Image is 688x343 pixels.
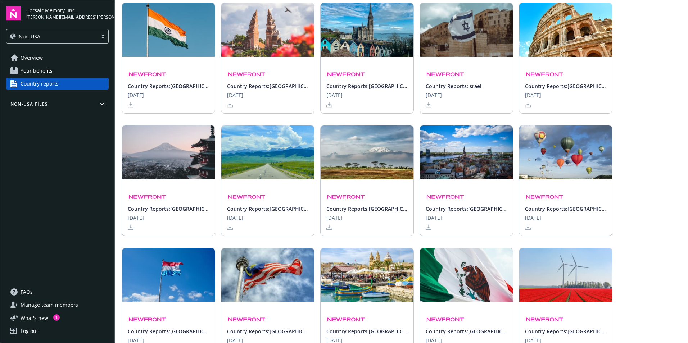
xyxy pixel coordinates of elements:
[525,205,606,212] span: Country Reports: [GEOGRAPHIC_DATA]
[6,52,109,64] a: Overview
[21,78,59,90] span: Country reports
[128,82,209,90] span: Country Reports: [GEOGRAPHIC_DATA]
[122,3,215,57] img: A picture depicting the country India
[227,193,266,201] img: Newfront Logo
[321,3,413,57] img: A picture depicting the country Ireland
[326,214,343,221] span: [DATE]
[426,91,442,99] span: [DATE]
[426,214,442,221] span: [DATE]
[26,6,109,20] button: Corsair Memory, Inc.[PERSON_NAME][EMAIL_ADDRESS][PERSON_NAME][DOMAIN_NAME]
[128,205,209,212] span: Country Reports: [GEOGRAPHIC_DATA]
[519,3,612,57] img: A picture depicting the country Italy
[525,82,606,90] span: Country Reports: [GEOGRAPHIC_DATA]
[227,205,308,212] span: Country Reports: [GEOGRAPHIC_DATA]
[326,71,366,78] img: Newfront Logo
[21,65,53,77] span: Your benefits
[6,65,109,77] a: Your benefits
[26,14,109,20] span: [PERSON_NAME][EMAIL_ADDRESS][PERSON_NAME][DOMAIN_NAME]
[19,33,40,40] span: Non-USA
[128,193,167,201] img: Newfront Logo
[227,91,243,99] span: [DATE]
[221,248,314,302] img: A picture depicting the country Malaysia
[321,248,413,302] img: A picture depicting the country Malta
[420,125,513,179] img: A picture depicting the country Latvia
[525,91,541,99] span: [DATE]
[26,6,109,14] span: Corsair Memory, Inc.
[426,205,507,212] span: Country Reports: [GEOGRAPHIC_DATA]
[426,82,507,90] span: Country Reports: Israel
[321,125,413,179] img: A picture depicting the country Kenya
[420,3,513,57] img: A picture depicting the country Israel
[420,248,513,302] img: A picture depicting the country Mexico
[519,125,612,179] img: A picture depicting the country Lithuania
[128,91,144,99] span: [DATE]
[525,71,564,78] img: Newfront Logo
[128,214,144,221] span: [DATE]
[227,214,243,221] span: [DATE]
[426,193,465,201] img: Newfront Logo
[122,125,215,179] img: A picture depicting the country Japan
[326,193,366,201] img: Newfront Logo
[10,33,94,40] span: Non-USA
[525,193,564,201] img: Newfront Logo
[21,52,43,64] span: Overview
[227,71,266,78] img: Newfront Logo
[122,248,215,302] img: A picture depicting the country Luxembourg
[227,82,308,90] span: Country Reports: [GEOGRAPHIC_DATA]
[326,91,343,99] span: [DATE]
[221,125,314,179] img: A picture depicting the country Kazakhstan
[6,6,21,20] img: navigator-logo.svg
[221,3,314,57] img: A picture depicting the country Indonesia
[525,214,541,221] span: [DATE]
[6,78,109,90] a: Country reports
[326,205,408,212] span: Country Reports: [GEOGRAPHIC_DATA]
[426,71,465,78] img: Newfront Logo
[128,71,167,78] img: Newfront Logo
[326,82,408,90] span: Country Reports: [GEOGRAPHIC_DATA]
[6,101,109,110] button: Non-USA Files
[519,248,612,302] img: A picture depicting the country Netherlands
